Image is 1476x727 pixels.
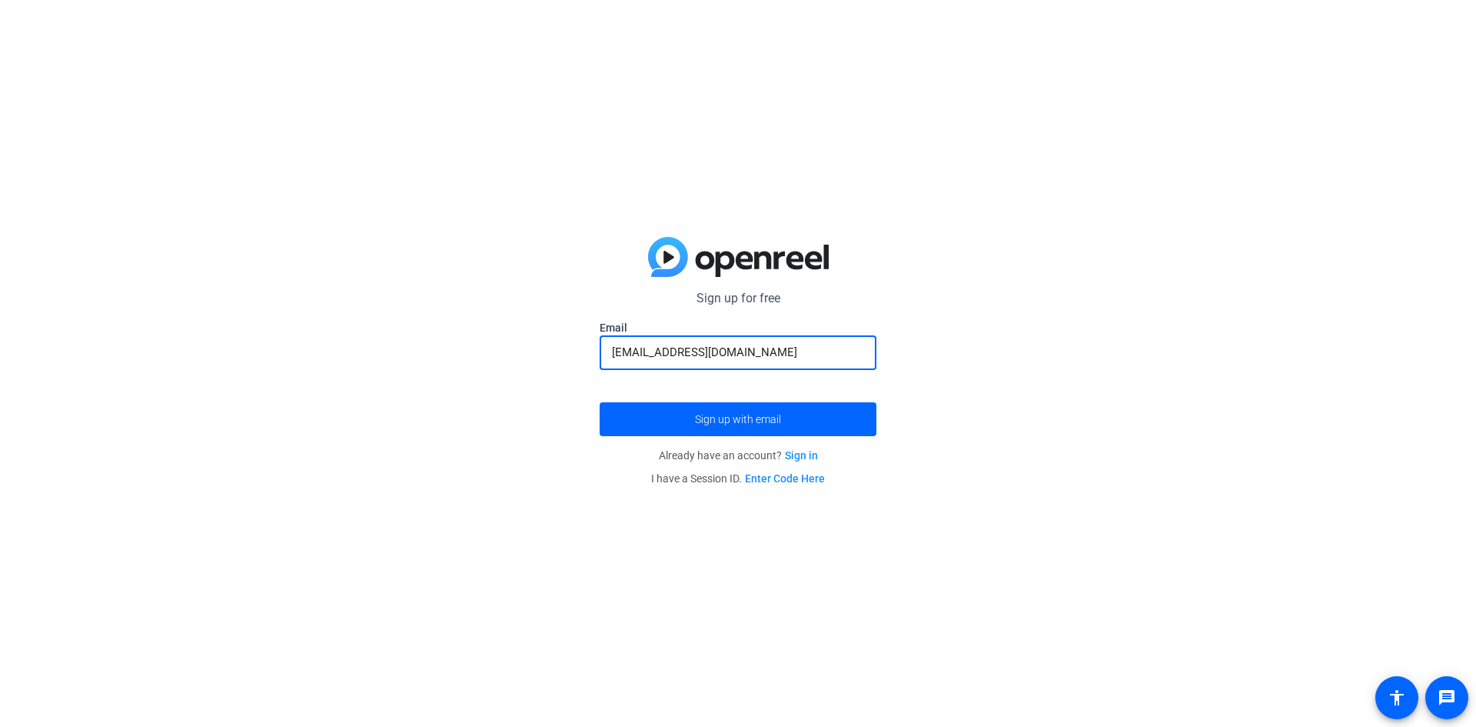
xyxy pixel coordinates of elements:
input: Enter Email Address [612,343,864,362]
span: Already have an account? [659,449,818,462]
span: I have a Session ID. [651,472,825,485]
mat-icon: message [1438,689,1456,707]
a: Enter Code Here [745,472,825,485]
p: Sign up for free [600,289,876,308]
a: Sign in [785,449,818,462]
mat-icon: accessibility [1388,689,1406,707]
label: Email [600,320,876,335]
img: blue-gradient.svg [648,237,829,277]
button: Sign up with email [600,402,876,436]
